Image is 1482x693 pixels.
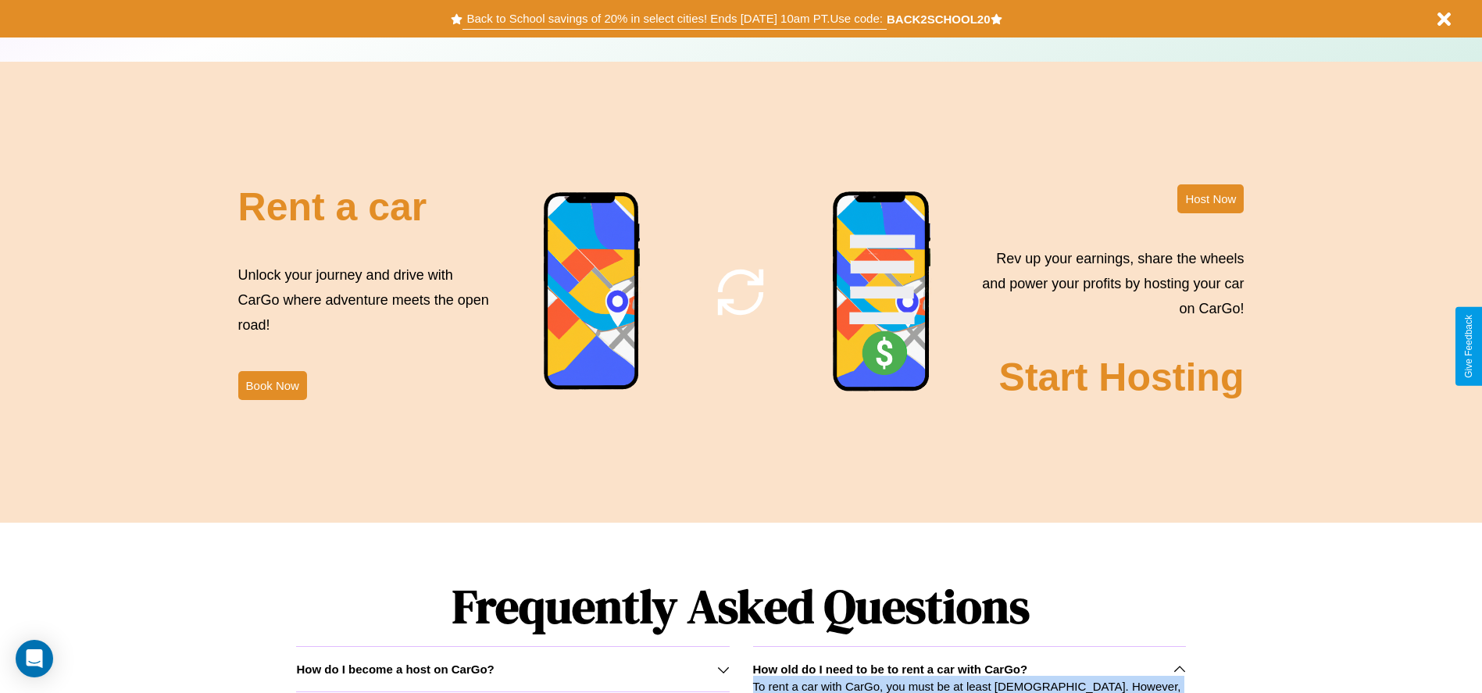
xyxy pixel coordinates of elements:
p: Unlock your journey and drive with CarGo where adventure meets the open road! [238,263,495,338]
button: Host Now [1177,184,1244,213]
h2: Start Hosting [999,355,1245,400]
div: Open Intercom Messenger [16,640,53,677]
div: Give Feedback [1463,315,1474,378]
img: phone [543,191,641,392]
h2: Rent a car [238,184,427,230]
button: Back to School savings of 20% in select cities! Ends [DATE] 10am PT.Use code: [462,8,886,30]
p: Rev up your earnings, share the wheels and power your profits by hosting your car on CarGo! [973,246,1244,322]
h1: Frequently Asked Questions [296,566,1185,646]
img: phone [832,191,932,394]
b: BACK2SCHOOL20 [887,13,991,26]
h3: How old do I need to be to rent a car with CarGo? [753,663,1028,676]
button: Book Now [238,371,307,400]
h3: How do I become a host on CarGo? [296,663,494,676]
